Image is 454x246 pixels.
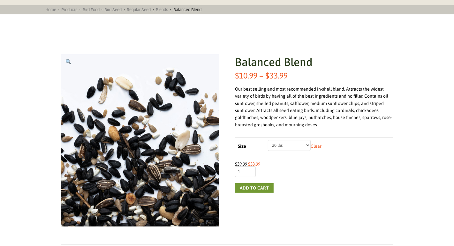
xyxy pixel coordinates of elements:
[265,71,269,80] span: $
[248,161,250,167] span: $
[235,161,237,167] span: $
[235,86,393,128] div: Our best selling and most recommended in-shell blend. Attracts the widest variety of birds by hav...
[43,7,203,12] span: : : : : : :
[43,7,58,12] a: Home
[61,54,76,70] a: View full-screen image gallery
[66,59,71,64] img: 🔍
[154,7,170,12] a: Blends
[311,144,322,149] a: Clear options
[238,143,262,150] label: Size
[80,7,102,12] a: Bird Food
[265,71,288,80] bdi: 33.99
[248,161,260,167] bdi: 33.99
[235,71,239,80] span: $
[125,7,153,12] a: Regular Seed
[102,7,124,12] a: Bird Seed
[235,183,274,193] button: Add to cart
[235,71,257,80] bdi: 10.99
[235,161,247,167] bdi: 39.99
[235,54,393,70] h1: Balanced Blend
[59,7,80,12] a: Products
[171,7,204,12] span: Balanced Blend
[259,71,263,80] span: –
[235,166,256,177] input: Product quantity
